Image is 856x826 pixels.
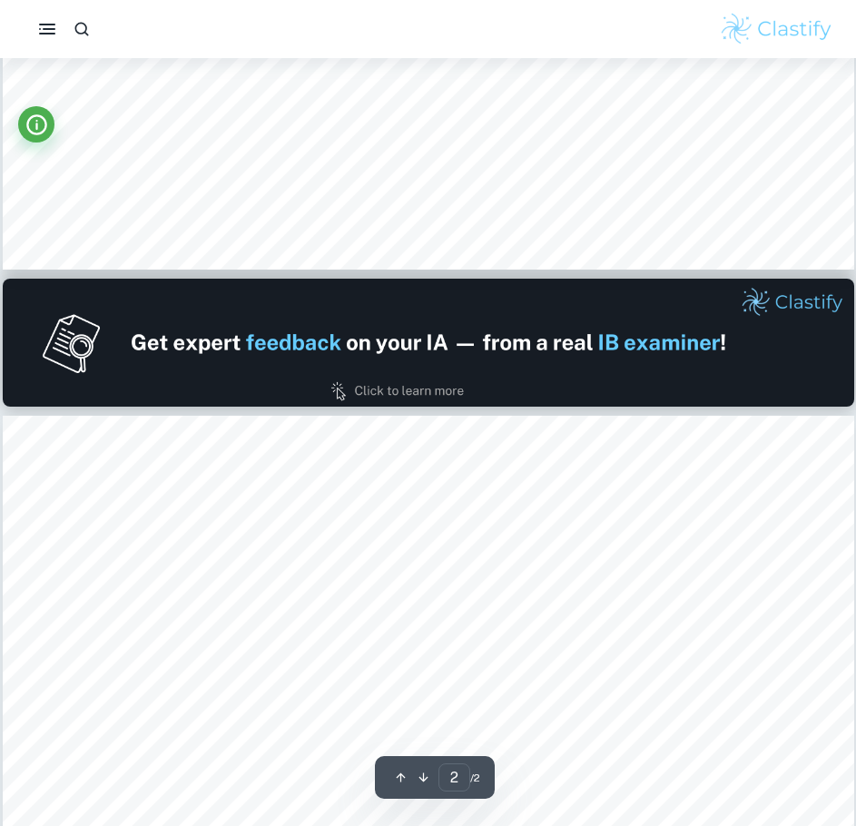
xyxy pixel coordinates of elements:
img: Clastify logo [719,11,834,47]
span: / 2 [470,770,480,786]
button: Info [18,106,54,143]
img: Ad [3,279,854,407]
